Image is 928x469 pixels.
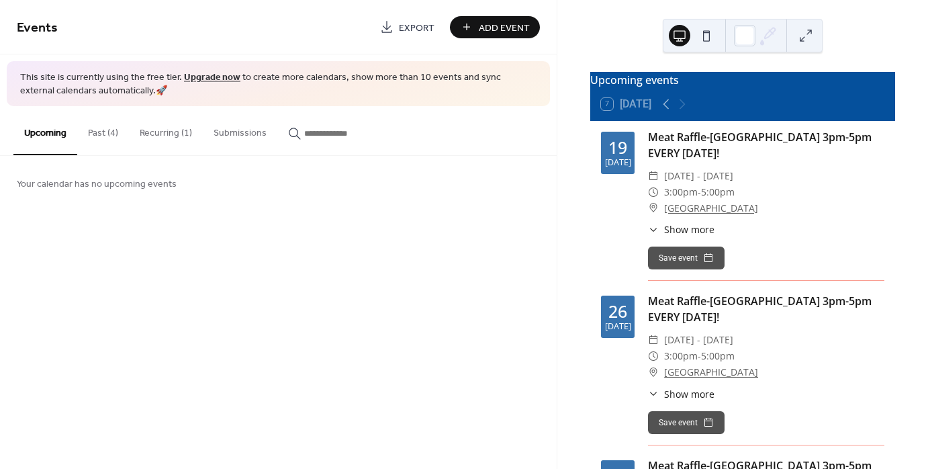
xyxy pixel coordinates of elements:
a: Export [370,16,445,38]
div: ​ [648,348,659,364]
div: [DATE] [605,323,631,331]
button: Add Event [450,16,540,38]
div: ​ [648,168,659,184]
div: ​ [648,332,659,348]
div: ​ [648,364,659,380]
span: 3:00pm [664,348,698,364]
a: [GEOGRAPHIC_DATA] [664,364,758,380]
span: Show more [664,387,714,401]
button: ​Show more [648,222,714,237]
span: This site is currently using the free tier. to create more calendars, show more than 10 events an... [20,71,537,97]
div: ​ [648,387,659,401]
span: - [698,348,701,364]
button: Recurring (1) [129,106,203,154]
span: 3:00pm [664,184,698,200]
button: Upcoming [13,106,77,155]
button: Save event [648,247,725,269]
span: Show more [664,222,714,237]
div: ​ [648,222,659,237]
span: [DATE] - [DATE] [664,332,733,348]
span: - [698,184,701,200]
div: ​ [648,200,659,216]
span: [DATE] - [DATE] [664,168,733,184]
span: Events [17,15,58,41]
span: Export [399,21,434,35]
span: 5:00pm [701,348,735,364]
span: Add Event [479,21,530,35]
div: Upcoming events [590,72,895,88]
a: [GEOGRAPHIC_DATA] [664,200,758,216]
div: 26 [608,303,627,320]
div: [DATE] [605,159,631,167]
span: Your calendar has no upcoming events [17,177,177,191]
button: Past (4) [77,106,129,154]
button: ​Show more [648,387,714,401]
button: Save event [648,411,725,434]
span: 5:00pm [701,184,735,200]
div: 19 [608,139,627,156]
div: Meat Raffle-[GEOGRAPHIC_DATA] 3pm-5pm EVERY [DATE]! [648,129,884,161]
div: ​ [648,184,659,200]
div: Meat Raffle-[GEOGRAPHIC_DATA] 3pm-5pm EVERY [DATE]! [648,293,884,325]
a: Upgrade now [184,69,240,87]
button: Submissions [203,106,277,154]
